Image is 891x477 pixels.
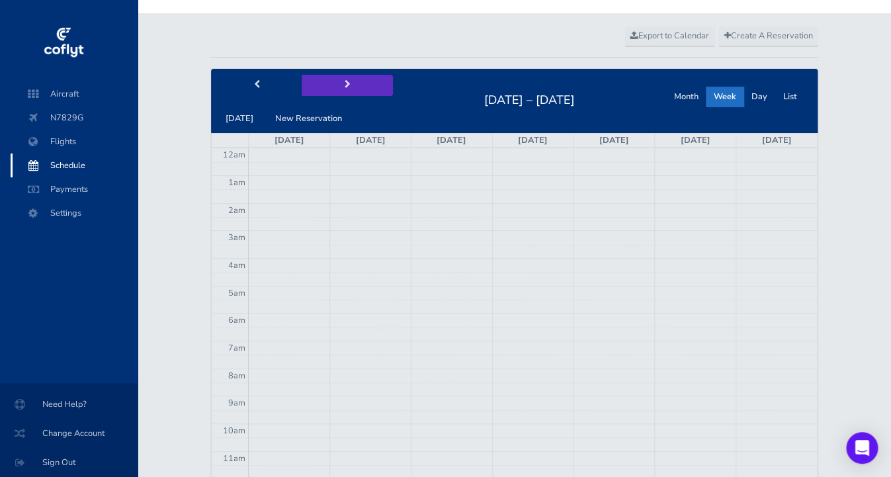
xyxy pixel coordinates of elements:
span: 12am [223,149,245,161]
button: Day [743,87,775,107]
span: Schedule [24,153,124,177]
a: [DATE] [355,134,385,146]
h2: [DATE] – [DATE] [476,89,583,108]
span: Export to Calendar [630,30,709,42]
span: 10am [223,425,245,437]
span: Sign Out [16,451,122,474]
span: Flights [24,130,124,153]
button: Month [666,87,706,107]
span: Aircraft [24,82,124,106]
span: 6am [228,314,245,326]
button: prev [211,75,302,95]
span: Change Account [16,421,122,445]
span: Payments [24,177,124,201]
a: [DATE] [761,134,791,146]
span: 3am [228,232,245,243]
span: Need Help? [16,392,122,416]
span: 1am [228,177,245,189]
a: [DATE] [518,134,548,146]
button: next [302,75,393,95]
a: [DATE] [599,134,629,146]
a: Export to Calendar [624,26,715,46]
a: Create A Reservation [718,26,818,46]
span: 9am [228,397,245,409]
span: Create A Reservation [724,30,812,42]
a: [DATE] [680,134,710,146]
img: coflyt logo [42,23,85,63]
span: 5am [228,287,245,299]
span: 4am [228,259,245,271]
span: 7am [228,342,245,354]
span: 11am [223,453,245,464]
span: 8am [228,370,245,382]
button: [DATE] [218,108,261,129]
button: List [775,87,804,107]
button: New Reservation [267,108,350,129]
span: 2am [228,204,245,216]
a: [DATE] [437,134,466,146]
a: [DATE] [275,134,304,146]
button: Week [706,87,744,107]
div: Open Intercom Messenger [846,432,878,464]
span: N7829G [24,106,124,130]
span: Settings [24,201,124,225]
